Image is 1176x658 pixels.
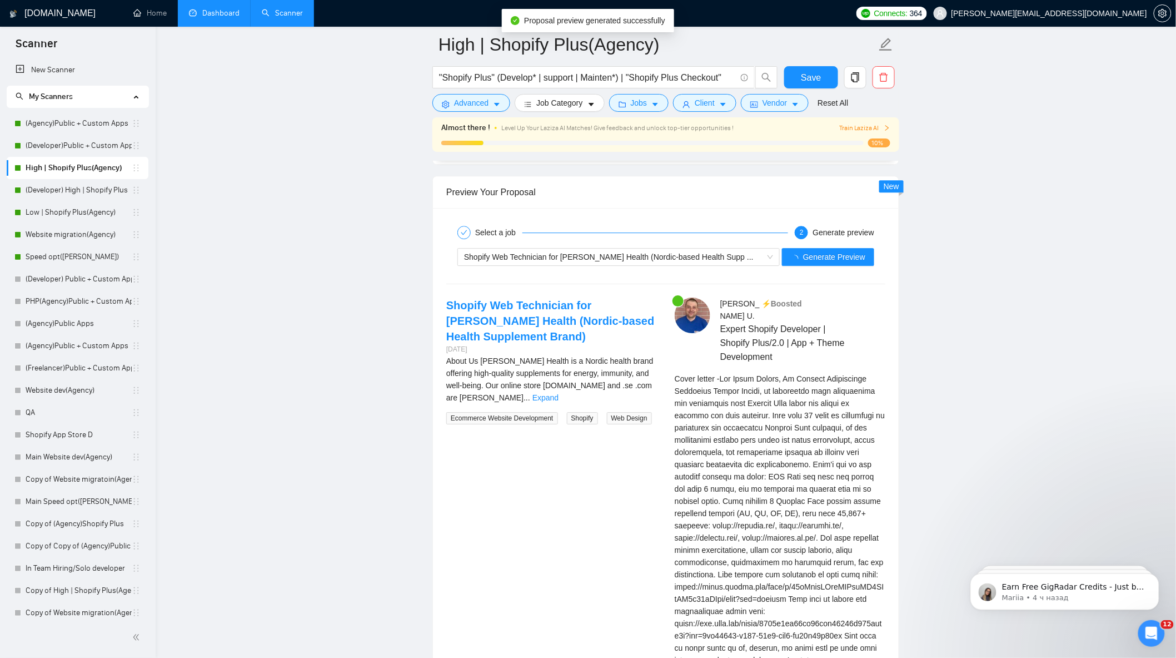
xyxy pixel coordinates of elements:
[954,550,1176,628] iframe: Intercom notifications сообщение
[132,431,141,439] span: holder
[7,557,148,580] li: In Team Hiring/Solo developer
[515,94,604,112] button: barsJob Categorycaret-down
[782,248,874,266] button: Generate Preview
[442,100,450,108] span: setting
[132,364,141,373] span: holder
[7,580,148,602] li: Copy of High | Shopify Plus(Agency)
[818,97,848,109] a: Reset All
[7,468,148,491] li: Copy of Website migratoin(Agency)
[132,342,141,350] span: holder
[464,253,754,261] span: Shopify Web Technician for [PERSON_NAME] Health (Nordic-based Health Supp ...
[26,557,132,580] a: In Team Hiring/Solo developer
[132,475,141,484] span: holder
[861,9,870,18] img: upwork-logo.png
[1154,4,1172,22] button: setting
[439,71,736,85] input: Search Freelance Jobs...
[874,7,908,19] span: Connects:
[132,408,141,417] span: holder
[1161,620,1174,629] span: 12
[884,182,899,191] span: New
[132,319,141,328] span: holder
[1138,620,1165,647] iframe: Intercom live chat
[26,135,132,157] a: (Developer)Public + Custom Apps
[132,608,141,617] span: holder
[7,179,148,201] li: (Developer) High | Shopify Plus
[26,313,132,335] a: (Agency)Public Apps
[7,135,148,157] li: (Developer)Public + Custom Apps
[7,491,148,513] li: Main Speed opt(Alexey)
[675,298,710,333] img: c1gfRzHJo4lwB2uvQU6P4BT15O_lr8ReaehWjS0ADxTjCRy4vAPwXYrdgz0EeetcBO
[16,92,23,100] span: search
[7,446,148,468] li: Main Website dev(Agency)
[132,230,141,239] span: holder
[26,179,132,201] a: (Developer) High | Shopify Plus
[26,112,132,135] a: (Agency)Public + Custom Apps
[813,226,874,239] div: Generate preview
[619,100,626,108] span: folder
[7,602,148,624] li: Copy of Website migration(Agency)
[7,513,148,535] li: Copy of (Agency)Shopify Plus
[536,97,582,109] span: Job Category
[524,393,530,402] span: ...
[7,402,148,424] li: QA
[7,335,148,357] li: (Agency)Public + Custom Apps
[132,141,141,150] span: holder
[936,9,944,17] span: user
[695,97,715,109] span: Client
[879,37,893,52] span: edit
[26,335,132,357] a: (Agency)Public + Custom Apps
[607,412,652,424] span: Web Design
[791,255,803,263] span: loading
[132,564,141,573] span: holder
[262,8,303,18] a: searchScanner
[501,124,734,132] span: Level Up Your Laziza AI Matches! Give feedback and unlock top-tier opportunities !
[720,299,760,320] span: [PERSON_NAME] U .
[7,313,148,335] li: (Agency)Public Apps
[803,251,865,263] span: Generate Preview
[26,246,132,268] a: Speed opt([PERSON_NAME])
[7,535,148,557] li: Copy of Copy of (Agency)Public + Custom Apps
[7,357,148,379] li: (Freelancer)Public + Custom Apps
[132,542,141,551] span: holder
[441,122,490,134] span: Almost there !
[26,379,132,402] a: Website dev(Agency)
[26,402,132,424] a: QA
[446,299,655,343] a: Shopify Web Technician for [PERSON_NAME] Health (Nordic-based Health Supplement Brand)
[26,446,132,468] a: Main Website dev(Agency)
[7,59,148,81] li: New Scanner
[839,123,890,133] span: Train Laziza AI
[7,112,148,135] li: (Agency)Public + Custom Apps
[446,412,558,424] span: Ecommerce Website Development
[26,157,132,179] a: High | Shopify Plus(Agency)
[7,290,148,313] li: PHP(Agency)Public + Custom Apps
[26,290,132,313] a: PHP(Agency)Public + Custom Apps
[868,138,890,147] span: 10%
[132,632,143,643] span: double-left
[7,224,148,246] li: Website migration(Agency)
[132,119,141,128] span: holder
[446,355,657,404] div: About Us Aarja Health is a Nordic health brand offering high-quality supplements for energy, immu...
[7,36,66,59] span: Scanner
[446,357,654,402] span: About Us [PERSON_NAME] Health is a Nordic health brand offering high-quality supplements for ener...
[673,94,736,112] button: userClientcaret-down
[741,94,809,112] button: idcardVendorcaret-down
[587,100,595,108] span: caret-down
[16,92,73,101] span: My Scanners
[791,100,799,108] span: caret-down
[7,157,148,179] li: High | Shopify Plus(Agency)
[651,100,659,108] span: caret-down
[446,176,885,208] div: Preview Your Proposal
[844,66,866,88] button: copy
[567,412,598,424] span: Shopify
[763,97,787,109] span: Vendor
[132,497,141,506] span: holder
[750,100,758,108] span: idcard
[755,66,778,88] button: search
[26,535,132,557] a: Copy of Copy of (Agency)Public + Custom Apps
[1154,9,1172,18] a: setting
[189,8,240,18] a: dashboardDashboard
[29,92,73,101] span: My Scanners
